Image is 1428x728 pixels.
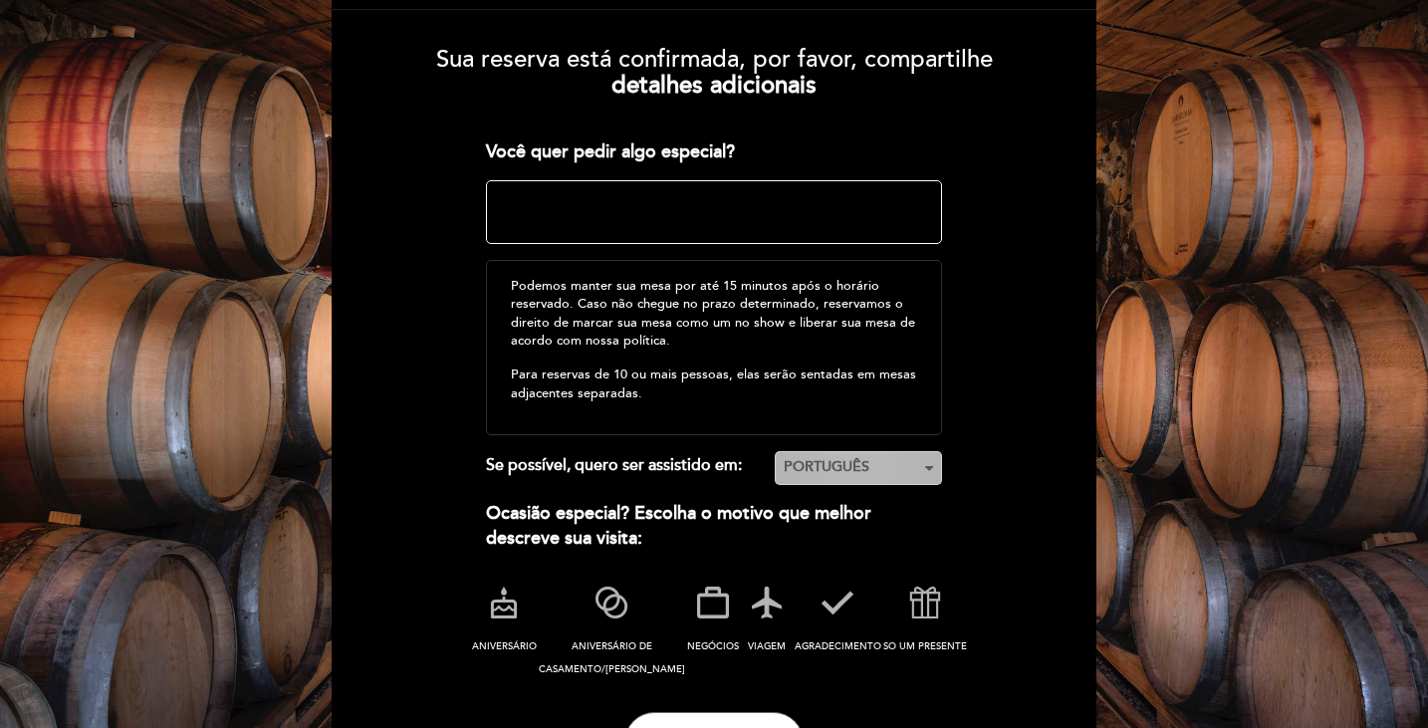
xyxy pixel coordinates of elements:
[472,640,537,652] span: ANIVERSÁRIO
[795,640,881,652] span: AGRADECIMENTO
[775,451,942,485] button: PORTUGUÊS
[748,640,786,652] span: VIAGEM
[511,366,916,400] span: Para reservas de 10 ou mais pessoas, elas serão sentadas em mesas adjacentes separadas.
[486,501,943,552] div: Ocasião especial? Escolha o motivo que melhor descreve sua visita:
[687,640,739,652] span: NEGÓCIOS
[511,278,915,349] span: Podemos manter sua mesa por até 15 minutos após o horário reservado. Caso não chegue no prazo det...
[486,139,943,165] div: Você quer pedir algo especial?
[883,640,967,652] span: SO UM PRESENTE
[784,457,933,477] span: PORTUGUÊS
[436,45,993,74] span: Sua reserva está confirmada, por favor, compartilhe
[611,71,817,100] b: detalhes adicionais
[539,640,685,675] span: ANIVERSÁRIO DE CASAMENTO/[PERSON_NAME]
[486,451,776,485] div: Se possível, quero ser assistido em:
